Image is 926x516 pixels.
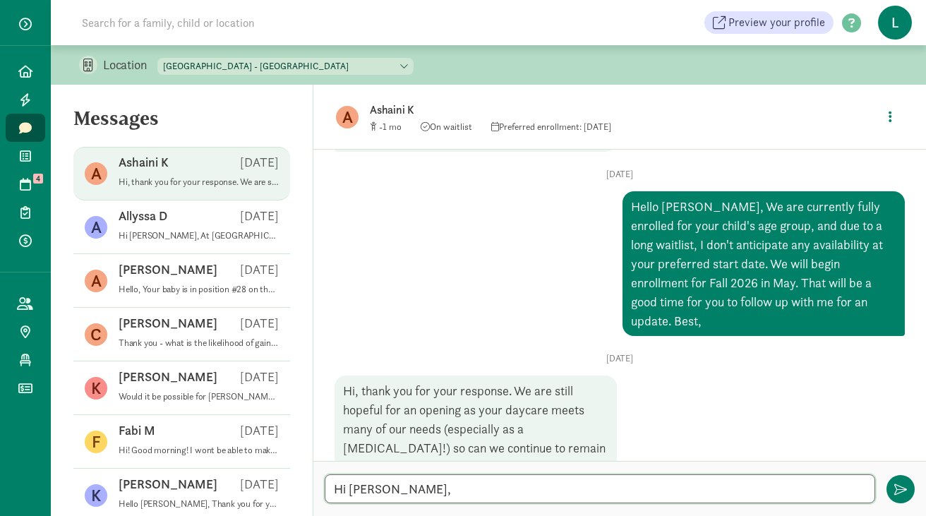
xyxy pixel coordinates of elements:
span: 4 [33,174,43,184]
figure: K [85,377,107,400]
p: [DATE] [335,353,905,364]
p: Location [103,56,157,73]
a: 4 [6,170,45,198]
figure: F [85,431,107,453]
figure: A [85,216,107,239]
p: Fabi M [119,422,155,439]
p: [DATE] [240,261,279,278]
p: [PERSON_NAME] [119,368,217,385]
p: Ashaini K [119,154,169,171]
p: [DATE] [240,476,279,493]
div: Hello [PERSON_NAME], We are currently fully enrolled for your child's age group, and due to a lon... [623,191,905,336]
figure: K [85,484,107,507]
p: [PERSON_NAME] [119,315,217,332]
p: [DATE] [240,208,279,224]
p: [PERSON_NAME] [119,476,217,493]
span: -1 [379,121,402,133]
div: Hi, thank you for your response. We are still hopeful for an opening as your daycare meets many o... [335,376,617,482]
span: Preferred enrollment: [DATE] [491,121,611,133]
figure: A [85,162,107,185]
p: [DATE] [335,169,905,180]
p: Would it be possible for [PERSON_NAME] and I to do a brief in person tour sometime soon? [119,391,279,402]
p: Thank you - what is the likelihood of gaining a spot by end of 2025? Is there anything else we ca... [119,337,279,349]
p: Allyssa D [119,208,167,224]
p: [DATE] [240,422,279,439]
p: [DATE] [240,368,279,385]
p: [DATE] [240,154,279,171]
span: Preview your profile [728,14,825,31]
input: Search for a family, child or location [73,8,469,37]
p: Ashaini K [370,100,814,120]
figure: C [85,323,107,346]
p: Hi, thank you for your response. We are still hopeful for an opening as your daycare meets many o... [119,176,279,188]
p: [DATE] [240,315,279,332]
a: Preview your profile [704,11,834,34]
span: L [878,6,912,40]
p: [PERSON_NAME] [119,261,217,278]
p: Hello [PERSON_NAME], Thank you for your interest at [GEOGRAPHIC_DATA]. It's not an exact time. Th... [119,498,279,510]
span: On waitlist [421,121,472,133]
p: Hello, Your baby is in position #28 on the general waitlist for the Infant classroom for [DATE]. ... [119,284,279,295]
figure: A [336,106,359,128]
p: Hi [PERSON_NAME], At [GEOGRAPHIC_DATA] we only offer full-time care. The monthly tuition is $2,55... [119,230,279,241]
p: Hi! Good morning! I wont be able to make it [DATE] to the tour. Would it be possible to reschedule? [119,445,279,456]
figure: A [85,270,107,292]
h5: Messages [51,107,313,141]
